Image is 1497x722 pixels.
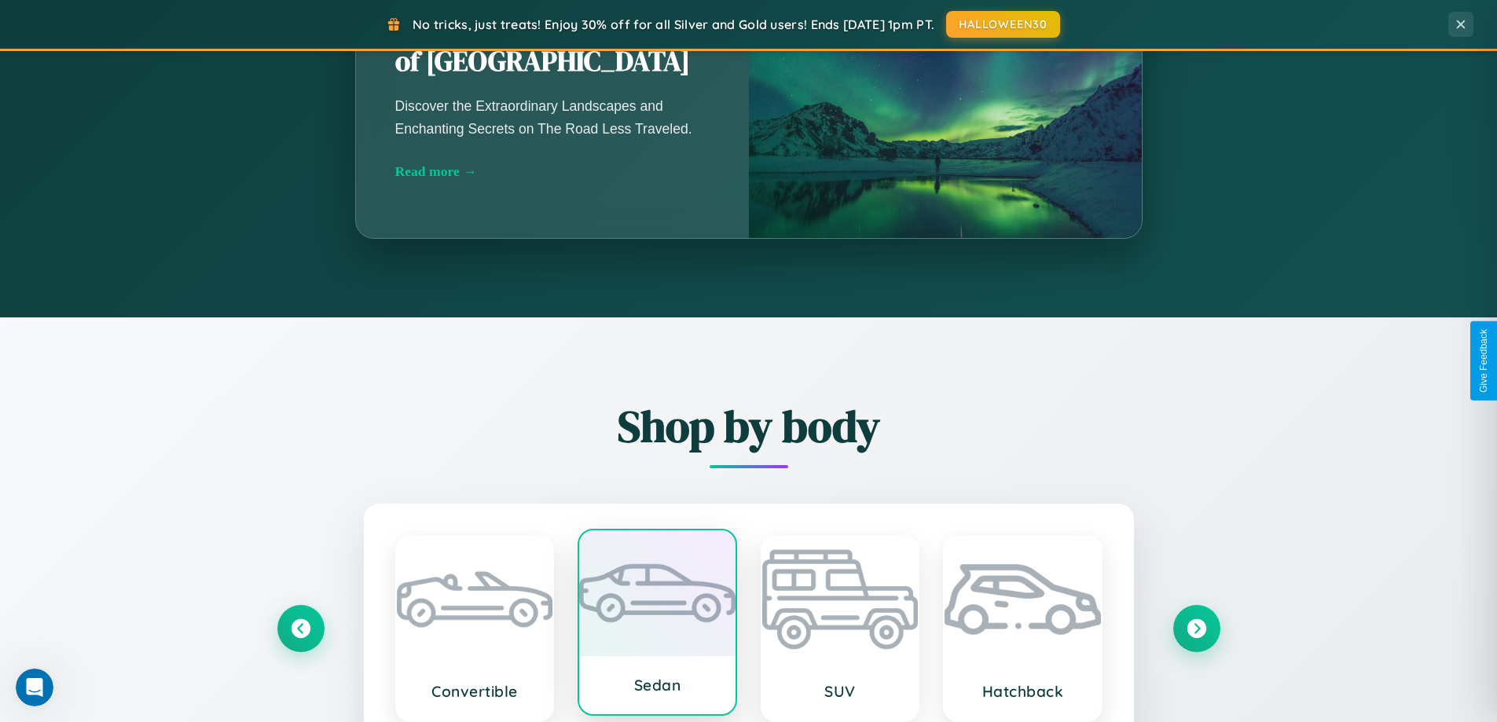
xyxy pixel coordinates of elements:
iframe: Intercom live chat [16,669,53,706]
button: HALLOWEEN30 [946,11,1060,38]
span: No tricks, just treats! Enjoy 30% off for all Silver and Gold users! Ends [DATE] 1pm PT. [413,16,934,32]
p: Discover the Extraordinary Landscapes and Enchanting Secrets on The Road Less Traveled. [395,95,710,139]
h2: Shop by body [277,396,1220,456]
div: Give Feedback [1478,329,1489,393]
h3: Hatchback [960,682,1085,701]
h3: Sedan [595,676,720,695]
h3: SUV [778,682,903,701]
div: Read more → [395,163,710,180]
h2: Unearthing the Mystique of [GEOGRAPHIC_DATA] [395,8,710,80]
h3: Convertible [413,682,538,701]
